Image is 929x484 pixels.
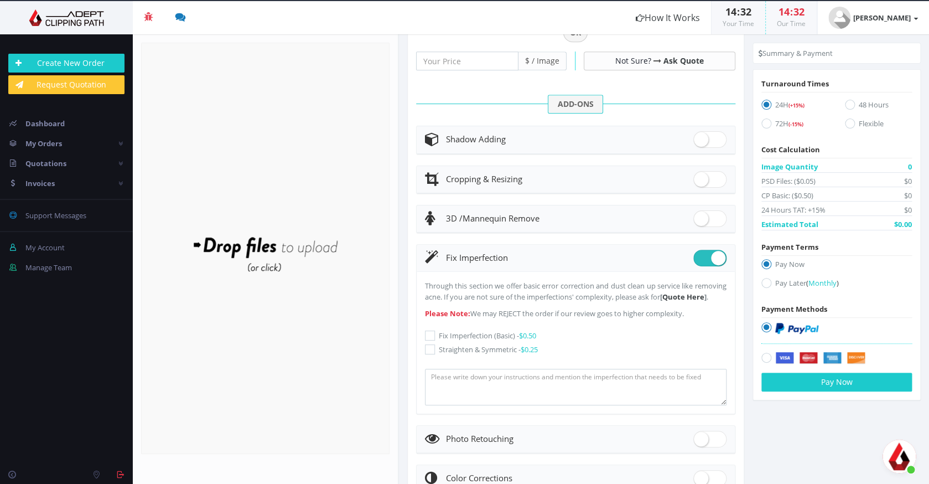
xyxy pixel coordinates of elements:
[788,119,803,128] a: (-15%)
[790,5,793,18] span: :
[788,102,805,109] span: (+15%)
[425,308,726,319] p: We may REJECT the order if our review goes to higher complexity.
[775,352,865,364] img: Securely by Stripe
[425,330,726,341] label: Fix Imperfection (Basic) -
[8,75,124,94] a: Request Quotation
[761,99,828,114] label: 24H
[425,308,470,318] strong: Please Note:
[806,278,839,288] a: (Monthly)
[761,176,816,187] span: PSD Files: ($0.05)
[761,259,912,274] label: Pay Now
[845,118,912,133] label: Flexible
[736,5,740,18] span: :
[521,344,538,354] span: $0.25
[425,280,726,302] p: Through this section we offer basic error correction and dust clean up service like removing acne...
[416,52,518,70] input: Your Price
[518,52,567,70] span: $ / Image
[761,161,818,172] span: Image Quantity
[25,119,65,128] span: Dashboard
[663,55,704,66] a: Ask Quote
[761,242,818,252] span: Payment Terms
[817,1,929,34] a: [PERSON_NAME]
[425,344,726,355] label: Straighten & Symmetric -
[761,118,828,133] label: 72H
[446,252,508,263] span: Fix Imperfection
[904,204,912,215] span: $0
[660,292,707,302] strong: [ ]
[725,5,736,18] span: 14
[788,100,805,110] a: (+15%)
[25,243,65,253] span: My Account
[446,173,522,184] span: Cropping & Resizing
[894,219,912,230] span: $0.00
[828,7,850,29] img: user_default.jpg
[8,54,124,73] a: Create New Order
[845,99,912,114] label: 48 Hours
[777,19,806,28] small: Our Time
[761,219,818,230] span: Estimated Total
[761,145,820,155] span: Cost Calculation
[761,79,829,89] span: Turnaround Times
[908,161,912,172] span: 0
[25,138,62,148] span: My Orders
[25,262,72,272] span: Manage Team
[8,9,124,26] img: Adept Graphics
[793,5,805,18] span: 32
[761,190,813,201] span: CP Basic: ($0.50)
[853,13,911,23] strong: [PERSON_NAME]
[740,5,751,18] span: 32
[446,472,512,483] span: Color Corrections
[662,292,704,302] a: Quote Here
[548,95,603,114] span: ADD-ONS
[25,210,86,220] span: Support Messages
[446,433,513,444] span: Photo Retouching
[625,1,711,34] a: How It Works
[25,158,66,168] span: Quotations
[761,277,912,292] label: Pay Later
[775,323,818,334] img: PayPal
[761,373,912,392] button: Pay Now
[788,121,803,128] span: (-15%)
[446,133,506,145] span: Shadow Adding
[25,178,55,188] span: Invoices
[761,204,826,215] span: 24 Hours TAT: +15%
[446,213,463,224] span: 3D /
[904,190,912,201] span: $0
[904,176,912,187] span: $0
[808,278,837,288] span: Monthly
[779,5,790,18] span: 14
[446,213,539,224] span: Mannequin Remove
[723,19,754,28] small: Your Time
[519,331,536,341] span: $0.50
[615,55,651,66] span: Not Sure?
[883,440,916,473] a: Aprire la chat
[761,304,827,314] span: Payment Methods
[759,48,833,59] li: Summary & Payment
